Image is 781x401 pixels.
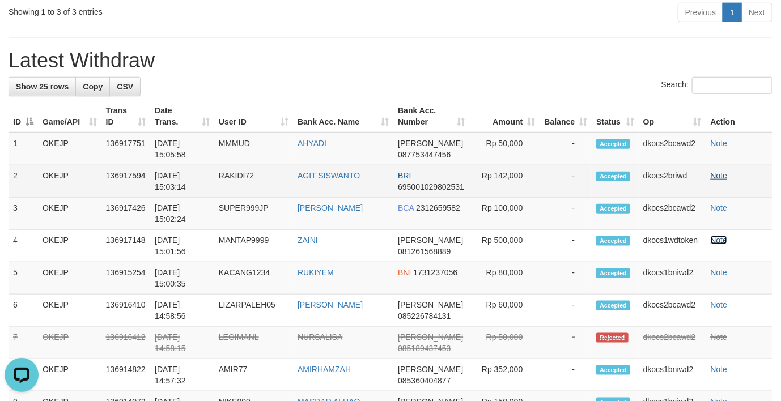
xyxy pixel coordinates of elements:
span: BCA [398,203,414,212]
a: [PERSON_NAME] [298,300,363,309]
span: Copy 085226784131 to clipboard [398,312,451,321]
td: 4 [9,230,38,262]
th: Action [706,100,772,133]
td: 3 [9,198,38,230]
td: - [540,359,592,391]
th: User ID: activate to sort column ascending [214,100,293,133]
td: Rp 80,000 [469,262,540,295]
th: Status: activate to sort column ascending [592,100,639,133]
span: [PERSON_NAME] [398,139,463,148]
td: 136916410 [101,295,151,327]
a: Previous [678,3,723,22]
td: [DATE] 14:58:15 [150,327,214,359]
td: [DATE] 15:05:58 [150,133,214,165]
span: Copy 2312659582 to clipboard [416,203,460,212]
td: OKEJP [38,295,101,327]
span: BRI [398,171,411,180]
span: Accepted [596,268,630,278]
td: 7 [9,327,38,359]
span: Accepted [596,172,630,181]
a: Note [711,268,728,277]
td: 136916412 [101,327,151,359]
a: AMIRHAMZAH [298,365,351,374]
a: Show 25 rows [9,77,76,96]
span: [PERSON_NAME] [398,236,463,245]
th: Game/API: activate to sort column ascending [38,100,101,133]
td: dkocs2bcawd2 [639,133,706,165]
td: Rp 50,000 [469,133,540,165]
a: Note [711,139,728,148]
span: Copy 695001029802531 to clipboard [398,182,464,191]
td: OKEJP [38,359,101,391]
a: 1 [723,3,742,22]
td: 1 [9,133,38,165]
th: Bank Acc. Name: activate to sort column ascending [293,100,393,133]
a: NURSALISA [298,332,342,342]
td: Rp 100,000 [469,198,540,230]
td: 136917751 [101,133,151,165]
a: Note [711,300,728,309]
td: MMMUD [214,133,293,165]
td: - [540,198,592,230]
td: MANTAP9999 [214,230,293,262]
span: Copy 087753447456 to clipboard [398,150,451,159]
span: Copy 085189437453 to clipboard [398,344,451,353]
th: Date Trans.: activate to sort column ascending [150,100,214,133]
th: Amount: activate to sort column ascending [469,100,540,133]
a: Note [711,236,728,245]
td: [DATE] 14:58:56 [150,295,214,327]
td: Rp 50,000 [469,327,540,359]
td: [DATE] 15:00:35 [150,262,214,295]
td: LEGIMANL [214,327,293,359]
a: Note [711,365,728,374]
td: dkocs1bniwd2 [639,262,706,295]
td: Rp 142,000 [469,165,540,198]
td: 5 [9,262,38,295]
td: dkocs2bcawd2 [639,198,706,230]
span: Accepted [596,365,630,375]
span: [PERSON_NAME] [398,300,463,309]
span: Copy 081261568889 to clipboard [398,247,451,256]
td: 136917594 [101,165,151,198]
td: OKEJP [38,133,101,165]
span: CSV [117,82,133,91]
label: Search: [661,77,772,94]
td: OKEJP [38,230,101,262]
th: Balance: activate to sort column ascending [540,100,592,133]
td: Rp 352,000 [469,359,540,391]
a: AHYADI [298,139,326,148]
td: [DATE] 15:01:56 [150,230,214,262]
td: OKEJP [38,262,101,295]
a: Note [711,203,728,212]
span: Accepted [596,139,630,149]
span: Copy [83,82,103,91]
td: RAKIDI72 [214,165,293,198]
td: OKEJP [38,198,101,230]
td: 6 [9,295,38,327]
th: ID: activate to sort column descending [9,100,38,133]
td: KACANG1234 [214,262,293,295]
a: Note [711,332,728,342]
td: - [540,133,592,165]
a: AGIT SISWANTO [298,171,360,180]
span: BNI [398,268,411,277]
div: Showing 1 to 3 of 3 entries [9,2,317,18]
td: dkocs1wdtoken [639,230,706,262]
td: - [540,230,592,262]
td: - [540,327,592,359]
h1: Latest Withdraw [9,49,772,72]
td: AMIR77 [214,359,293,391]
span: Show 25 rows [16,82,69,91]
td: - [540,295,592,327]
td: dkocs1bniwd2 [639,359,706,391]
td: 136914822 [101,359,151,391]
a: RUKIYEM [298,268,334,277]
td: dkocs2bcawd2 [639,327,706,359]
td: - [540,165,592,198]
span: Accepted [596,204,630,214]
td: - [540,262,592,295]
td: LIZARPALEH05 [214,295,293,327]
td: SUPER999JP [214,198,293,230]
span: Copy 1731237056 to clipboard [413,268,457,277]
td: 136917426 [101,198,151,230]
